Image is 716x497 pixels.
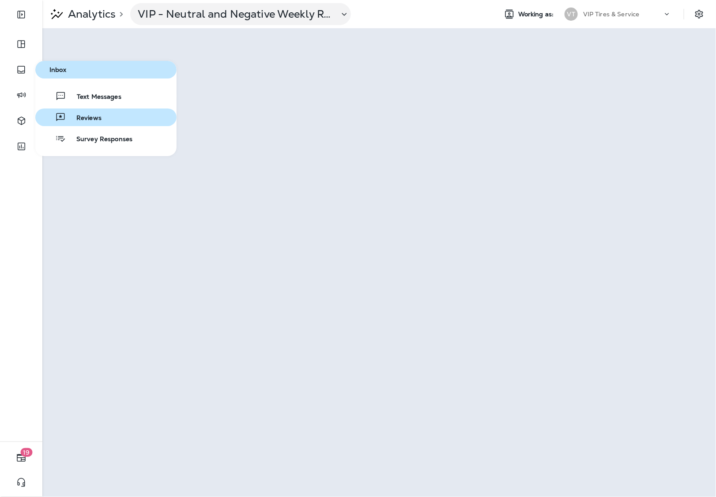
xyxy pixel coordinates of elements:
[565,7,578,21] div: VT
[42,28,716,497] iframe: To enrich screen reader interactions, please activate Accessibility in Grammarly extension settings
[21,448,33,457] span: 19
[518,11,556,18] span: Working as:
[66,93,121,101] span: Text Messages
[66,114,102,123] span: Reviews
[35,130,177,147] button: Survey Responses
[116,11,123,18] p: >
[35,108,177,126] button: Reviews
[9,6,34,23] button: Expand Sidebar
[66,135,132,144] span: Survey Responses
[64,7,116,21] p: Analytics
[138,7,332,21] p: VIP - Neutral and Negative Weekly Reviews
[691,6,707,22] button: Settings
[583,11,640,18] p: VIP Tires & Service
